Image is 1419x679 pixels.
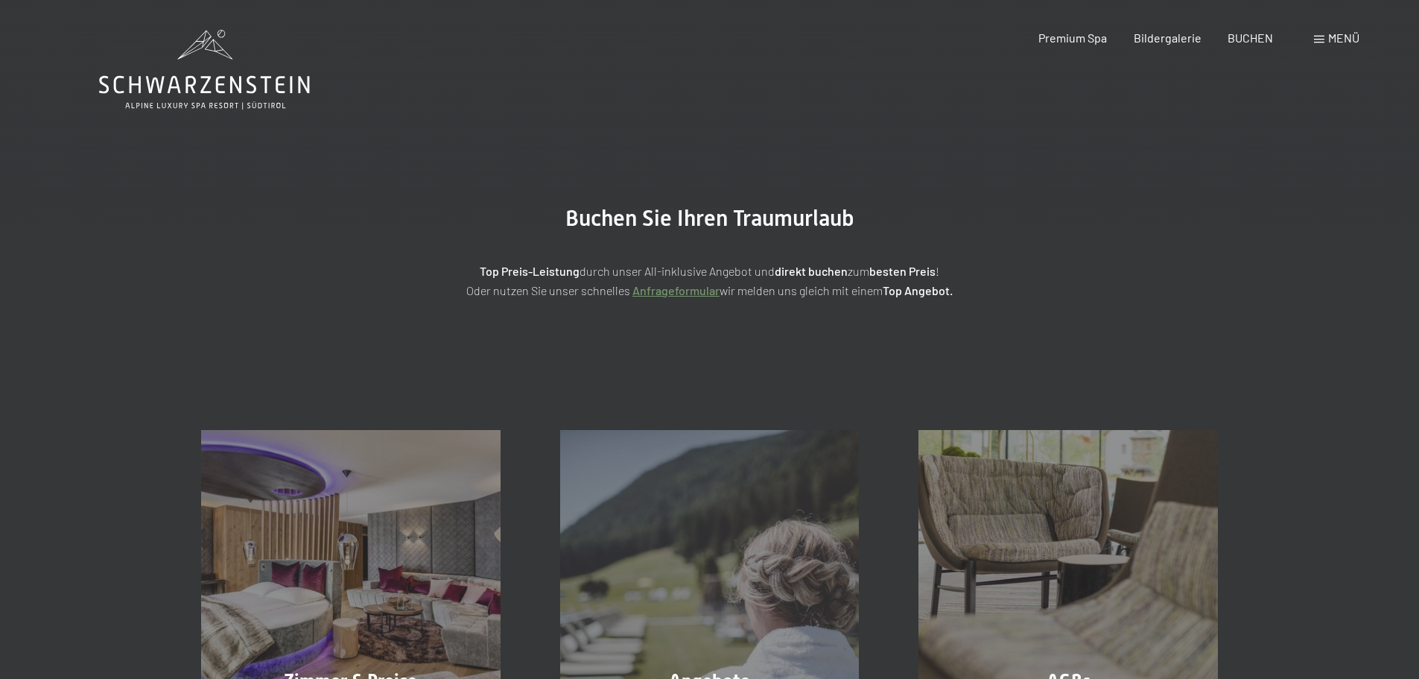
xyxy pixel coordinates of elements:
[1134,31,1201,45] a: Bildergalerie
[1228,31,1273,45] a: BUCHEN
[565,205,854,231] span: Buchen Sie Ihren Traumurlaub
[869,264,936,278] strong: besten Preis
[775,264,848,278] strong: direkt buchen
[337,262,1082,300] p: durch unser All-inklusive Angebot und zum ! Oder nutzen Sie unser schnelles wir melden uns gleich...
[1038,31,1107,45] a: Premium Spa
[1328,31,1359,45] span: Menü
[480,264,580,278] strong: Top Preis-Leistung
[883,283,953,297] strong: Top Angebot.
[632,283,720,297] a: Anfrageformular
